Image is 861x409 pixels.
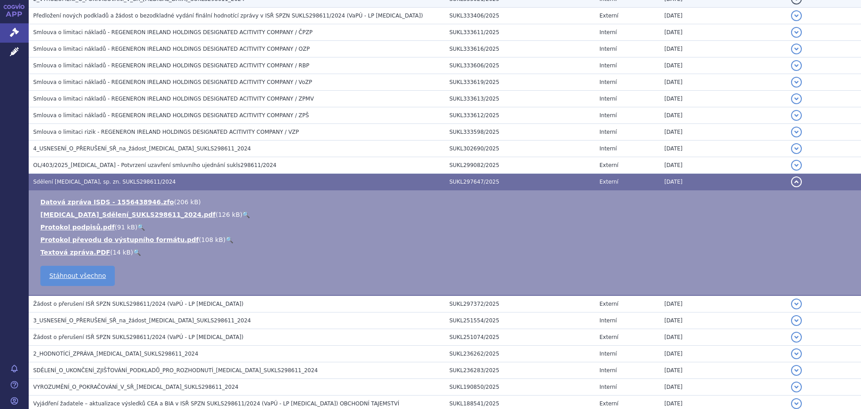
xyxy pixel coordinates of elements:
button: detail [791,160,802,171]
button: detail [791,44,802,54]
td: [DATE] [660,312,787,329]
td: SUKL333619/2025 [445,74,595,91]
td: [DATE] [660,107,787,124]
button: detail [791,110,802,121]
span: 14 kB [113,249,130,256]
span: Žádost o přerušení ISŘ SPZN SUKLS298611/2024 (VaPÚ - LP LIBTAYO) [33,334,244,340]
td: [DATE] [660,295,787,312]
button: detail [791,315,802,326]
span: Externí [600,162,618,168]
td: [DATE] [660,362,787,379]
a: Stáhnout všechno [40,266,115,286]
li: ( ) [40,223,852,232]
button: detail [791,60,802,71]
td: SUKL333611/2025 [445,24,595,41]
li: ( ) [40,248,852,257]
li: ( ) [40,210,852,219]
span: 4_USNESENÍ_O_PŘERUŠENÍ_SŘ_na_žádost_LIBTAYO_SUKLS298611_2024 [33,145,251,152]
td: SUKL297647/2025 [445,174,595,190]
span: Interní [600,317,617,324]
span: Interní [600,129,617,135]
span: Interní [600,367,617,374]
span: Smlouva o limitaci nákladů - REGENERON IRELAND HOLDINGS DESIGNATED ACITIVITY COMPANY / ZPŠ [33,112,309,119]
button: detail [791,27,802,38]
span: Externí [600,301,618,307]
span: 91 kB [117,224,135,231]
td: [DATE] [660,174,787,190]
button: detail [791,10,802,21]
span: Interní [600,112,617,119]
button: detail [791,143,802,154]
button: detail [791,332,802,343]
span: VYROZUMĚNÍ_O_POKRAČOVÁNÍ_V_SŘ_LIBTAYO_SUKLS298611_2024 [33,384,239,390]
td: SUKL333598/2025 [445,124,595,141]
span: Smlouva o limitaci nákladů - REGENERON IRELAND HOLDINGS DESIGNATED ACITIVITY COMPANY / ZPMV [33,96,314,102]
td: SUKL333612/2025 [445,107,595,124]
td: [DATE] [660,157,787,174]
td: SUKL251074/2025 [445,329,595,346]
a: Textová zpráva.PDF [40,249,110,256]
span: 126 kB [218,211,240,218]
span: Smlouva o limitaci nákladů - REGENERON IRELAND HOLDINGS DESIGNATED ACITIVITY COMPANY / RBP [33,62,309,69]
td: [DATE] [660,24,787,41]
td: [DATE] [660,91,787,107]
button: detail [791,299,802,309]
span: Interní [600,384,617,390]
span: Vyjádření žadatele – aktualizace výsledků CEA a BIA v ISŘ SPZN SUKLS298611/2024 (VaPÚ - LP LIBTAY... [33,400,399,407]
span: 2_HODNOTÍCÍ_ZPRÁVA_LIBTAYO_SUKLS298611_2024 [33,351,198,357]
span: Externí [600,13,618,19]
span: Interní [600,29,617,35]
span: Smlouva o limitaci nákladů - REGENERON IRELAND HOLDINGS DESIGNATED ACITIVITY COMPANY / VoZP [33,79,312,85]
button: detail [791,176,802,187]
span: Interní [600,351,617,357]
a: 🔍 [133,249,141,256]
span: Interní [600,96,617,102]
span: Interní [600,145,617,152]
span: OL/403/2025_LIBTAYO - Potvrzení uzavření smluvního ujednání sukls298611/2024 [33,162,277,168]
span: 3_USNESENÍ_O_PŘERUŠENÍ_SŘ_na_žádost_LIBTAYO_SUKLS298611_2024 [33,317,251,324]
td: SUKL302690/2025 [445,141,595,157]
a: Protokol podpisů.pdf [40,224,115,231]
a: Protokol převodu do výstupního formátu.pdf [40,236,199,243]
span: Sdělení LIBTAYO, sp. zn. SUKLS298611/2024 [33,179,176,185]
button: detail [791,93,802,104]
span: Žádost o přerušení ISŘ SPZN SUKLS298611/2024 (VaPÚ - LP LIBTAYO) [33,301,244,307]
td: [DATE] [660,8,787,24]
td: SUKL236262/2025 [445,346,595,362]
td: [DATE] [660,57,787,74]
td: [DATE] [660,41,787,57]
span: Externí [600,179,618,185]
td: SUKL299082/2025 [445,157,595,174]
a: 🔍 [137,224,145,231]
button: detail [791,348,802,359]
span: Externí [600,400,618,407]
td: SUKL236283/2025 [445,362,595,379]
a: Datová zpráva ISDS - 1556438946.zfo [40,198,174,206]
button: detail [791,382,802,392]
td: SUKL251554/2025 [445,312,595,329]
span: Předložení nových podkladů a žádost o bezodkladné vydání finální hodnotící zprávy v ISŘ SPZN SUKL... [33,13,423,19]
span: 108 kB [201,236,223,243]
td: [DATE] [660,124,787,141]
span: Interní [600,62,617,69]
span: 206 kB [176,198,198,206]
td: [DATE] [660,379,787,396]
span: Smlouva o limitaci nákladů - REGENERON IRELAND HOLDINGS DESIGNATED ACITIVITY COMPANY / ČPZP [33,29,313,35]
span: Smlouva o limitaci rizik - REGENERON IRELAND HOLDINGS DESIGNATED ACITIVITY COMPANY / VZP [33,129,299,135]
td: SUKL333406/2025 [445,8,595,24]
td: [DATE] [660,329,787,346]
li: ( ) [40,198,852,207]
span: SDĚLENÍ_O_UKONČENÍ_ZJIŠŤOVÁNÍ_PODKLADŮ_PRO_ROZHODNUTÍ_LIBTAYO_SUKLS298611_2024 [33,367,318,374]
button: detail [791,398,802,409]
td: [DATE] [660,74,787,91]
button: detail [791,365,802,376]
a: [MEDICAL_DATA]_Sdělení_SUKLS298611_2024.pdf [40,211,216,218]
td: SUKL333613/2025 [445,91,595,107]
li: ( ) [40,235,852,244]
button: detail [791,77,802,88]
a: 🔍 [226,236,233,243]
span: Interní [600,46,617,52]
button: detail [791,127,802,137]
span: Externí [600,334,618,340]
span: Interní [600,79,617,85]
